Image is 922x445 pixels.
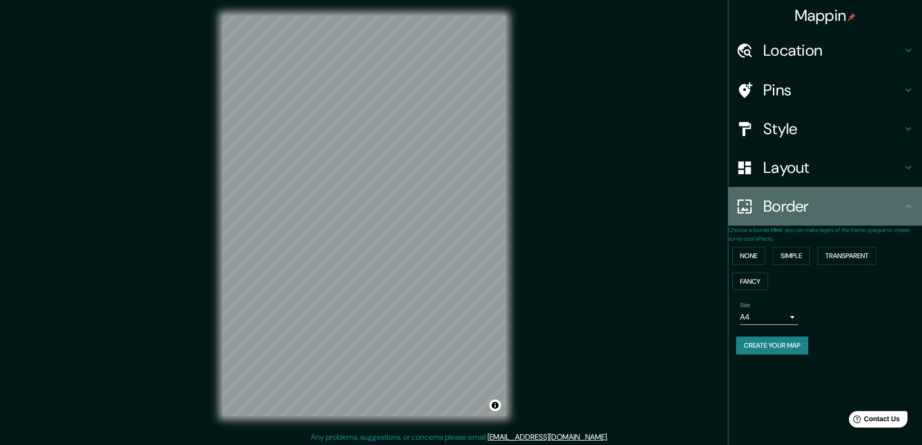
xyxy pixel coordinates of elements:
h4: Mappin [795,6,856,25]
h4: Layout [763,158,903,177]
div: Pins [728,71,922,109]
button: Fancy [732,273,768,291]
img: pin-icon.png [848,13,856,21]
div: Style [728,109,922,148]
button: Simple [773,247,810,265]
p: Any problems, suggestions, or concerns please email . [311,431,608,443]
label: Size [740,301,750,309]
iframe: Help widget launcher [836,407,911,434]
p: Choose a border. : you can make layers of the frame opaque to create some cool effects. [728,226,922,243]
button: Create your map [736,337,808,354]
div: . [610,431,612,443]
h4: Location [763,41,903,60]
div: A4 [740,309,798,325]
div: Border [728,187,922,226]
canvas: Map [223,15,506,416]
h4: Pins [763,80,903,100]
div: . [608,431,610,443]
h4: Border [763,197,903,216]
b: Hint [771,226,782,234]
button: None [732,247,765,265]
div: Location [728,31,922,70]
div: Layout [728,148,922,187]
button: Transparent [817,247,877,265]
button: Toggle attribution [489,399,501,411]
h4: Style [763,119,903,138]
a: [EMAIL_ADDRESS][DOMAIN_NAME] [487,432,607,442]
